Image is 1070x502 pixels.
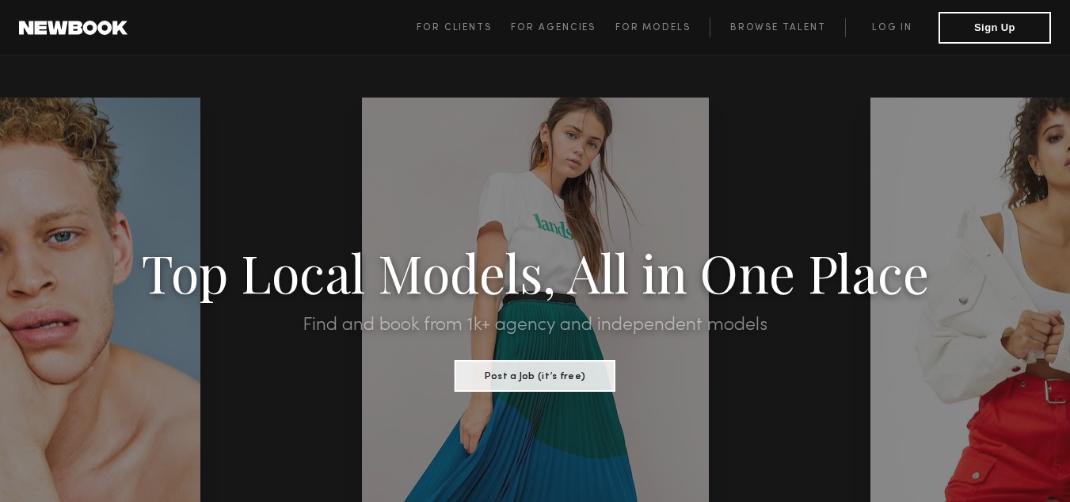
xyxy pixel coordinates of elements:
[80,247,989,297] h1: Top Local Models, All in One Place
[939,12,1051,44] button: Sign Up
[845,18,939,37] a: Log in
[417,23,492,33] span: For Clients
[455,366,615,383] a: Post a Job (it’s free)
[511,18,615,37] a: For Agencies
[511,23,596,33] span: For Agencies
[80,316,989,335] h2: Find and book from 1k+ agency and independent models
[417,18,511,37] a: For Clients
[615,18,710,37] a: For Models
[615,23,691,33] span: For Models
[710,18,845,37] a: Browse Talent
[455,360,615,392] button: Post a Job (it’s free)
